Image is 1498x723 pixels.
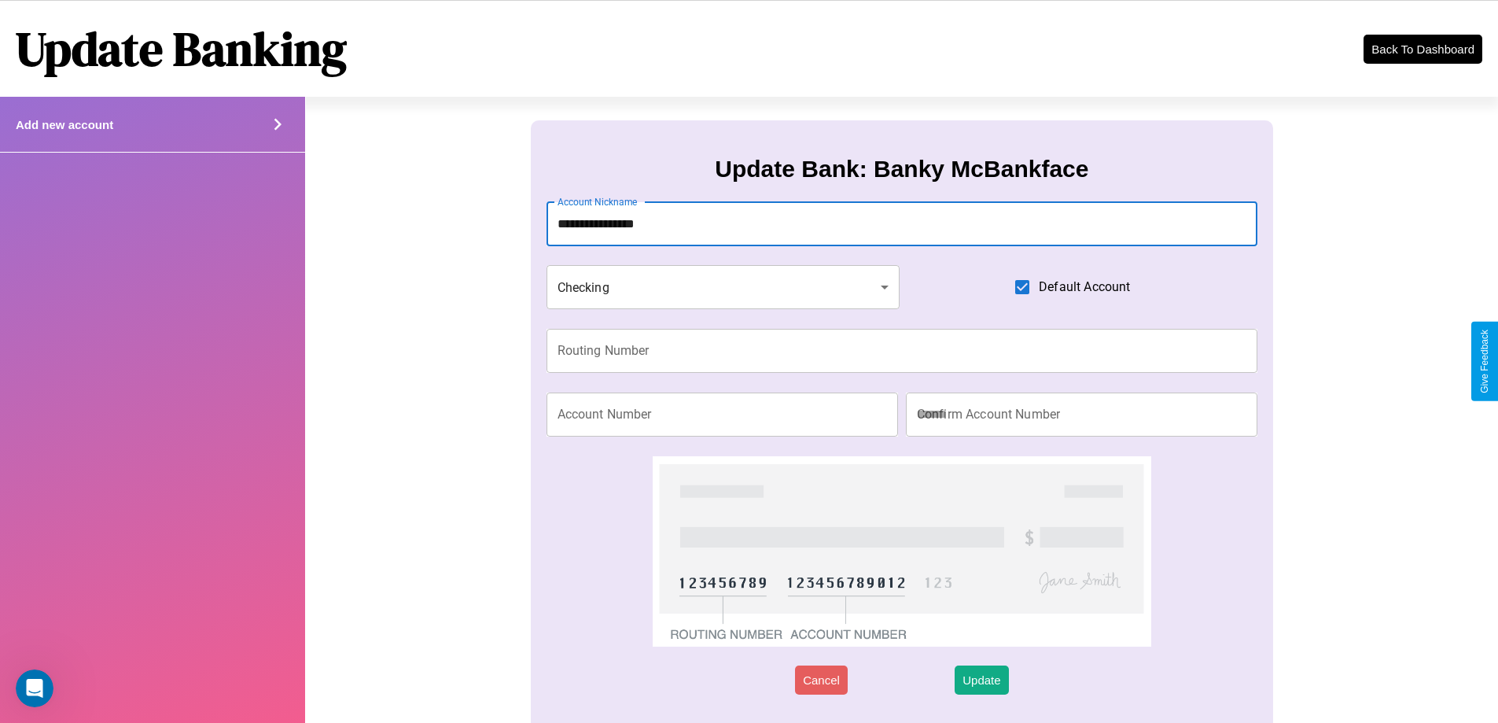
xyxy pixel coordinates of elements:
button: Cancel [795,666,848,695]
button: Back To Dashboard [1364,35,1482,64]
button: Update [955,666,1008,695]
span: Default Account [1039,278,1130,297]
div: Give Feedback [1479,330,1490,393]
img: check [653,456,1150,647]
iframe: Intercom live chat [16,670,53,707]
h3: Update Bank: Banky McBankface [715,156,1088,183]
div: Checking [547,265,900,309]
label: Account Nickname [558,195,638,208]
h4: Add new account [16,118,113,131]
h1: Update Banking [16,17,347,81]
